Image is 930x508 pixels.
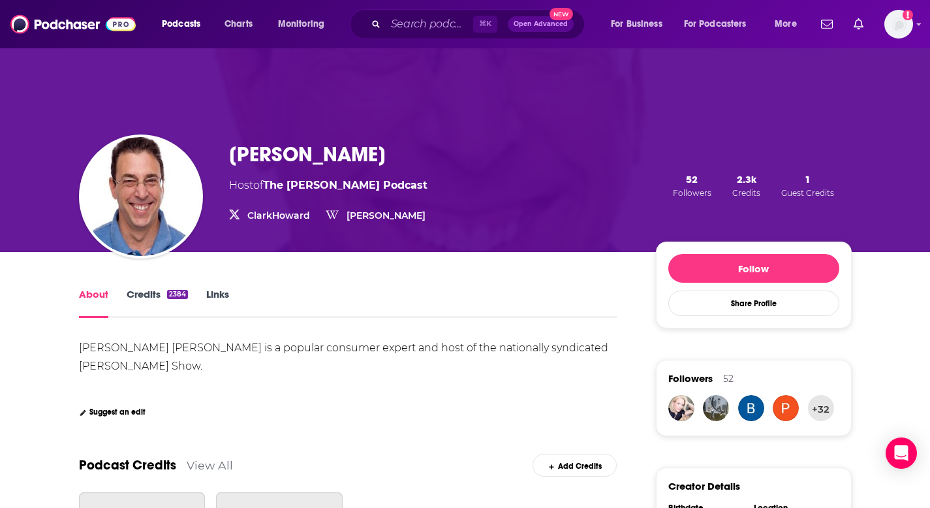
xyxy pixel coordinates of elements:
button: 1Guest Credits [777,172,838,198]
span: Open Advanced [514,21,568,27]
a: Credits2384 [127,288,188,318]
button: open menu [153,14,217,35]
div: Search podcasts, credits, & more... [362,9,597,39]
button: Follow [668,254,839,283]
span: Credits [732,188,760,198]
span: More [775,15,797,33]
span: 2.3k [737,173,756,185]
a: View All [187,458,233,472]
button: Open AdvancedNew [508,16,574,32]
button: open menu [675,14,766,35]
a: ClarkHoward [247,210,310,221]
button: open menu [766,14,813,35]
span: New [550,8,573,20]
a: The Clark Howard Podcast [263,179,427,191]
input: Search podcasts, credits, & more... [386,14,473,35]
img: Podchaser - Follow, Share and Rate Podcasts [10,12,136,37]
h3: Creator Details [668,480,740,492]
div: 52 [723,373,734,385]
img: User Profile [884,10,913,39]
div: Open Intercom Messenger [886,437,917,469]
a: Show notifications dropdown [848,13,869,35]
button: Show profile menu [884,10,913,39]
a: Add Credits [533,454,617,477]
img: LTG02 [668,395,694,421]
span: of [253,179,427,191]
span: Followers [673,188,711,198]
span: ⌘ K [473,16,497,33]
button: 52Followers [669,172,715,198]
button: Share Profile [668,291,839,316]
a: [PERSON_NAME] [347,210,426,221]
a: Charts [216,14,260,35]
span: Host [229,179,253,191]
button: 2.3kCredits [728,172,764,198]
img: Tftpro [703,395,729,421]
span: For Business [611,15,662,33]
div: 2384 [167,290,188,299]
div: [PERSON_NAME] [PERSON_NAME] is a popular consumer expert and host of the nationally syndicated [P... [79,341,611,372]
a: Suggest an edit [79,407,146,417]
img: Clark Howard [82,137,200,256]
a: Links [206,288,229,318]
span: Podcasts [162,15,200,33]
span: Monitoring [278,15,324,33]
svg: Add a profile image [903,10,913,20]
span: Logged in as kbastian [884,10,913,39]
h1: [PERSON_NAME] [229,142,386,167]
button: open menu [602,14,679,35]
span: 1 [805,173,811,185]
span: Followers [668,372,713,385]
a: About [79,288,108,318]
a: Show notifications dropdown [816,13,838,35]
button: +32 [808,395,834,421]
img: Golf77 [738,395,764,421]
img: POOFcourse [773,395,799,421]
span: For Podcasters [684,15,747,33]
span: Charts [225,15,253,33]
a: Podcast Credits [79,457,176,473]
button: open menu [269,14,341,35]
span: 52 [686,173,698,185]
span: Guest Credits [781,188,834,198]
